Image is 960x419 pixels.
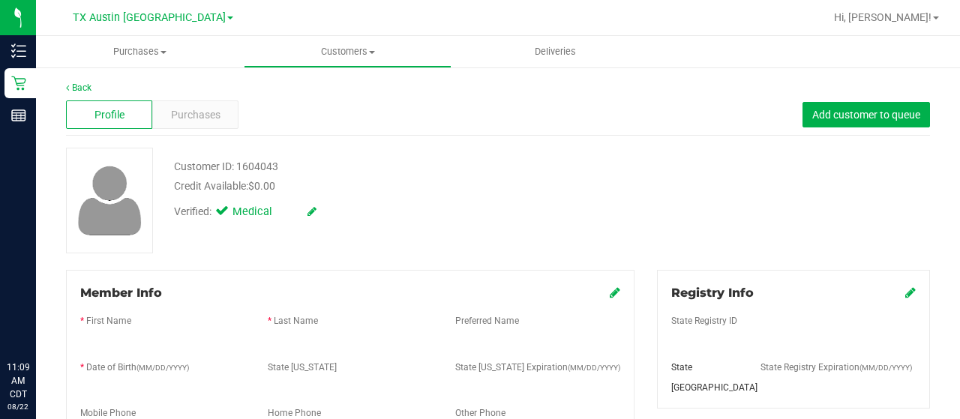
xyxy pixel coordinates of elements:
label: State [US_STATE] [268,361,337,374]
a: Deliveries [451,36,659,67]
span: Medical [232,204,292,220]
a: Back [66,82,91,93]
label: State [US_STATE] Expiration [455,361,620,374]
p: 08/22 [7,401,29,412]
span: (MM/DD/YYYY) [859,364,912,372]
span: Purchases [171,107,220,123]
iframe: Resource center [15,299,60,344]
label: Date of Birth [86,361,189,374]
div: State [660,361,749,374]
span: $0.00 [248,180,275,192]
div: [GEOGRAPHIC_DATA] [660,381,749,394]
label: First Name [86,314,131,328]
p: 11:09 AM CDT [7,361,29,401]
span: Customers [244,45,451,58]
label: Preferred Name [455,314,519,328]
button: Add customer to queue [802,102,930,127]
label: State Registry Expiration [760,361,912,374]
inline-svg: Retail [11,76,26,91]
div: Verified: [174,204,316,220]
span: Member Info [80,286,162,300]
div: Credit Available: [174,178,595,194]
iframe: Resource center unread badge [44,297,62,315]
span: Add customer to queue [812,109,920,121]
span: Profile [94,107,124,123]
a: Customers [244,36,451,67]
span: Hi, [PERSON_NAME]! [834,11,931,23]
inline-svg: Inventory [11,43,26,58]
span: Registry Info [671,286,754,300]
span: Purchases [36,45,244,58]
span: (MM/DD/YYYY) [568,364,620,372]
a: Purchases [36,36,244,67]
span: (MM/DD/YYYY) [136,364,189,372]
span: TX Austin [GEOGRAPHIC_DATA] [73,11,226,24]
inline-svg: Reports [11,108,26,123]
label: State Registry ID [671,314,737,328]
span: Deliveries [514,45,596,58]
div: Customer ID: 1604043 [174,159,278,175]
img: user-icon.png [70,162,149,239]
label: Last Name [274,314,318,328]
